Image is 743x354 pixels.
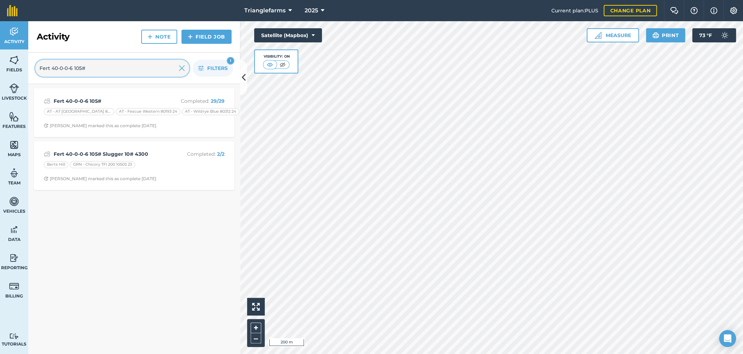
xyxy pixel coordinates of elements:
div: AT - Fescue Western 80193 24 [116,108,180,115]
strong: 2 / 2 [217,151,224,157]
p: Completed : [168,97,224,105]
img: svg+xml;base64,PD94bWwgdmVyc2lvbj0iMS4wIiBlbmNvZGluZz0idXRmLTgiPz4KPCEtLSBHZW5lcmF0b3I6IEFkb2JlIE... [44,150,50,158]
span: 2025 [305,6,318,15]
span: Trianglefarms [244,6,286,15]
img: Ruler icon [594,32,601,39]
div: AT - Wildrye Blue 80312 24 [182,108,239,115]
span: 73 ° F [699,28,712,42]
img: svg+xml;base64,PD94bWwgdmVyc2lvbj0iMS4wIiBlbmNvZGluZz0idXRmLTgiPz4KPCEtLSBHZW5lcmF0b3I6IEFkb2JlIE... [44,97,50,105]
p: Completed : [168,150,224,158]
img: svg+xml;base64,PHN2ZyB4bWxucz0iaHR0cDovL3d3dy53My5vcmcvMjAwMC9zdmciIHdpZHRoPSI1NiIgaGVpZ2h0PSI2MC... [9,55,19,65]
a: Field Job [181,30,232,44]
h2: Activity [37,31,70,42]
img: svg+xml;base64,PD94bWwgdmVyc2lvbj0iMS4wIiBlbmNvZGluZz0idXRmLTgiPz4KPCEtLSBHZW5lcmF0b3I6IEFkb2JlIE... [9,224,19,235]
input: Search for an activity [35,60,189,77]
button: – [251,333,261,343]
img: svg+xml;base64,PD94bWwgdmVyc2lvbj0iMS4wIiBlbmNvZGluZz0idXRmLTgiPz4KPCEtLSBHZW5lcmF0b3I6IEFkb2JlIE... [9,26,19,37]
a: Fert 40-0-0-6 105#Completed: 29/29AT - AT [GEOGRAPHIC_DATA] 80079 24AT - Fescue Western 80193 24A... [38,93,230,133]
img: svg+xml;base64,PHN2ZyB4bWxucz0iaHR0cDovL3d3dy53My5vcmcvMjAwMC9zdmciIHdpZHRoPSIxNCIgaGVpZ2h0PSIyNC... [148,33,152,41]
img: svg+xml;base64,PHN2ZyB4bWxucz0iaHR0cDovL3d3dy53My5vcmcvMjAwMC9zdmciIHdpZHRoPSIyMiIgaGVpZ2h0PSIzMC... [179,64,185,72]
img: svg+xml;base64,PHN2ZyB4bWxucz0iaHR0cDovL3d3dy53My5vcmcvMjAwMC9zdmciIHdpZHRoPSI1MCIgaGVpZ2h0PSI0MC... [265,61,274,68]
img: A cog icon [729,7,738,14]
img: svg+xml;base64,PHN2ZyB4bWxucz0iaHR0cDovL3d3dy53My5vcmcvMjAwMC9zdmciIHdpZHRoPSI1MCIgaGVpZ2h0PSI0MC... [278,61,287,68]
div: GRN - Chicory TFI 200 10503 23 [70,161,135,168]
img: svg+xml;base64,PD94bWwgdmVyc2lvbj0iMS4wIiBlbmNvZGluZz0idXRmLTgiPz4KPCEtLSBHZW5lcmF0b3I6IEFkb2JlIE... [9,253,19,263]
span: Filters [207,64,228,72]
img: svg+xml;base64,PHN2ZyB4bWxucz0iaHR0cDovL3d3dy53My5vcmcvMjAwMC9zdmciIHdpZHRoPSIxNyIgaGVpZ2h0PSIxNy... [710,6,717,15]
img: fieldmargin Logo [7,5,18,16]
div: Visibility: On [263,54,290,59]
a: Note [141,30,177,44]
img: svg+xml;base64,PHN2ZyB4bWxucz0iaHR0cDovL3d3dy53My5vcmcvMjAwMC9zdmciIHdpZHRoPSIxNCIgaGVpZ2h0PSIyNC... [188,33,193,41]
button: Print [646,28,685,42]
img: Clock with arrow pointing clockwise [44,123,48,128]
img: svg+xml;base64,PHN2ZyB4bWxucz0iaHR0cDovL3d3dy53My5vcmcvMjAwMC9zdmciIHdpZHRoPSI1NiIgaGVpZ2h0PSI2MC... [9,111,19,122]
button: 73 °F [692,28,736,42]
img: Two speech bubbles overlapping with the left bubble in the forefront [670,7,678,14]
button: Filters [193,60,233,77]
strong: Fert 40-0-0-6 105# Slugger 10# 4300 [54,150,166,158]
a: Fert 40-0-0-6 105# Slugger 10# 4300Completed: 2/2Berts HillGRN - Chicory TFI 200 10503 23Clock wi... [38,146,230,186]
div: [PERSON_NAME] marked this as complete [DATE] [44,123,156,129]
div: 1 [227,57,234,65]
img: svg+xml;base64,PD94bWwgdmVyc2lvbj0iMS4wIiBlbmNvZGluZz0idXRmLTgiPz4KPCEtLSBHZW5lcmF0b3I6IEFkb2JlIE... [9,281,19,291]
img: svg+xml;base64,PD94bWwgdmVyc2lvbj0iMS4wIiBlbmNvZGluZz0idXRmLTgiPz4KPCEtLSBHZW5lcmF0b3I6IEFkb2JlIE... [9,333,19,340]
img: Clock with arrow pointing clockwise [44,176,48,181]
img: svg+xml;base64,PD94bWwgdmVyc2lvbj0iMS4wIiBlbmNvZGluZz0idXRmLTgiPz4KPCEtLSBHZW5lcmF0b3I6IEFkb2JlIE... [9,83,19,94]
div: Open Intercom Messenger [719,330,736,347]
img: svg+xml;base64,PHN2ZyB4bWxucz0iaHR0cDovL3d3dy53My5vcmcvMjAwMC9zdmciIHdpZHRoPSI1NiIgaGVpZ2h0PSI2MC... [9,140,19,150]
strong: 29 / 29 [211,98,224,104]
span: Current plan : PLUS [551,7,598,14]
button: + [251,323,261,333]
img: A question mark icon [690,7,698,14]
img: svg+xml;base64,PD94bWwgdmVyc2lvbj0iMS4wIiBlbmNvZGluZz0idXRmLTgiPz4KPCEtLSBHZW5lcmF0b3I6IEFkb2JlIE... [9,168,19,178]
strong: Fert 40-0-0-6 105# [54,97,166,105]
div: AT - AT [GEOGRAPHIC_DATA] 80079 24 [44,108,114,115]
img: svg+xml;base64,PD94bWwgdmVyc2lvbj0iMS4wIiBlbmNvZGluZz0idXRmLTgiPz4KPCEtLSBHZW5lcmF0b3I6IEFkb2JlIE... [718,28,732,42]
img: svg+xml;base64,PD94bWwgdmVyc2lvbj0iMS4wIiBlbmNvZGluZz0idXRmLTgiPz4KPCEtLSBHZW5lcmF0b3I6IEFkb2JlIE... [9,196,19,207]
button: Satellite (Mapbox) [254,28,322,42]
a: Change plan [604,5,657,16]
div: Berts Hill [44,161,68,168]
img: Four arrows, one pointing top left, one top right, one bottom right and the last bottom left [252,303,260,311]
img: svg+xml;base64,PHN2ZyB4bWxucz0iaHR0cDovL3d3dy53My5vcmcvMjAwMC9zdmciIHdpZHRoPSIxOSIgaGVpZ2h0PSIyNC... [652,31,659,40]
div: [PERSON_NAME] marked this as complete [DATE] [44,176,156,182]
button: Measure [587,28,639,42]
